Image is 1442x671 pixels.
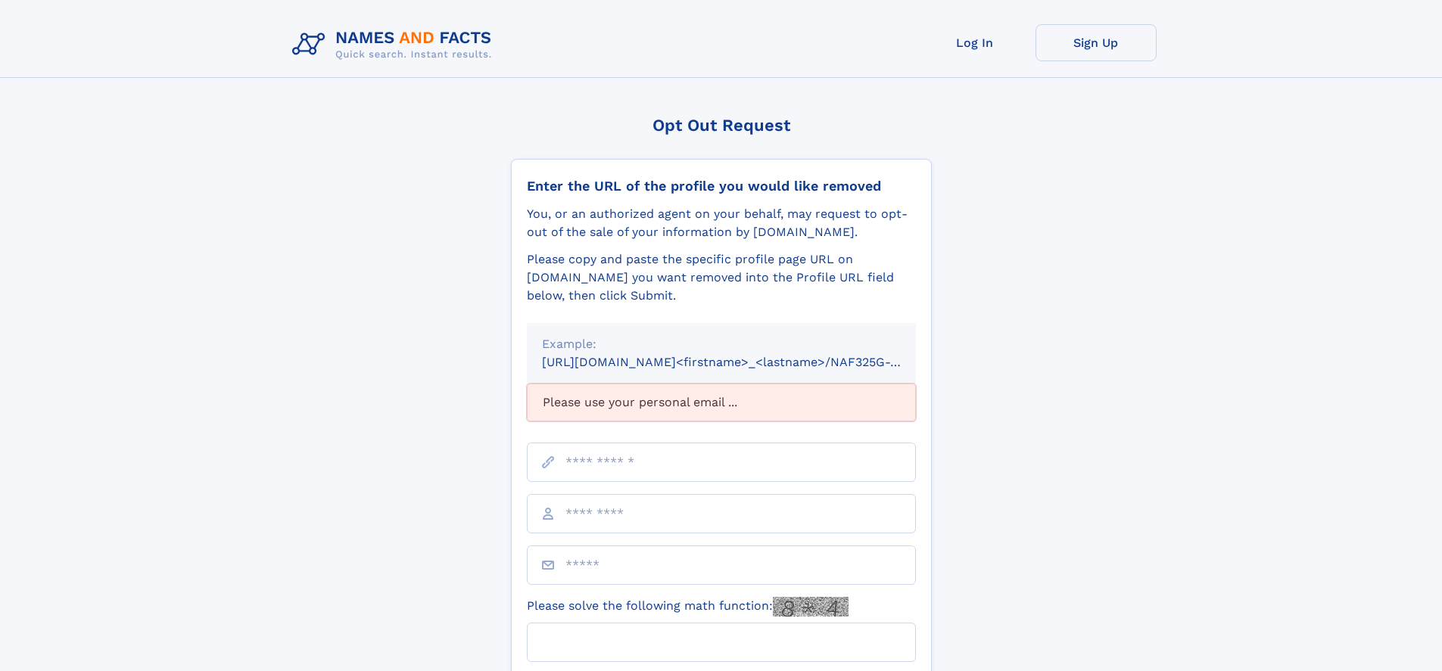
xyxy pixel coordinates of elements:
div: Please use your personal email ... [527,384,916,421]
a: Log In [914,24,1036,61]
div: Enter the URL of the profile you would like removed [527,178,916,194]
div: Opt Out Request [511,116,932,135]
div: You, or an authorized agent on your behalf, may request to opt-out of the sale of your informatio... [527,205,916,241]
label: Please solve the following math function: [527,597,849,617]
img: Logo Names and Facts [286,24,504,65]
div: Example: [542,335,901,353]
a: Sign Up [1036,24,1157,61]
div: Please copy and paste the specific profile page URL on [DOMAIN_NAME] you want removed into the Pr... [527,250,916,305]
small: [URL][DOMAIN_NAME]<firstname>_<lastname>/NAF325G-xxxxxxxx [542,355,945,369]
